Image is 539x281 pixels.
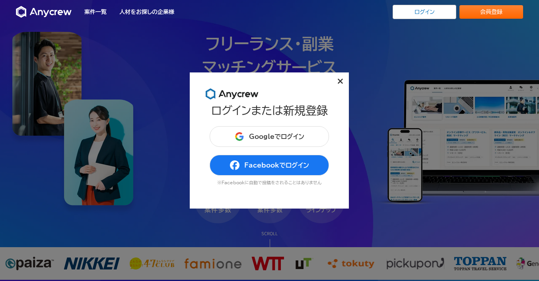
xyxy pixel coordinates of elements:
span: Googleでログイン [249,133,304,140]
img: DIz4rYaBO0VM93JpwbwaJtqNfEsbwZFgEL50VtgcJLBV6wK9aKtfd+cEkvuBfcC37k9h8VGR+csPdltgAAAABJRU5ErkJggg== [235,132,244,141]
a: 案件一覧 [84,9,107,15]
a: 人材をお探しの企業様 [119,9,174,15]
span: Facebookでログイン [244,162,309,168]
a: ログイン [393,5,456,19]
button: Facebookでログイン [210,155,329,176]
img: facebook_no_color-eed4f69a.png [230,160,239,170]
h1: ログインまたは新規登録 [211,104,328,117]
button: Googleでログイン [210,126,329,147]
img: Anycrew [16,6,72,18]
img: 8DqYSo04kwAAAAASUVORK5CYII= [206,88,259,100]
a: 会員登録 [459,5,523,19]
p: ※Facebookに自動で投稿をされることはありません [210,180,329,185]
